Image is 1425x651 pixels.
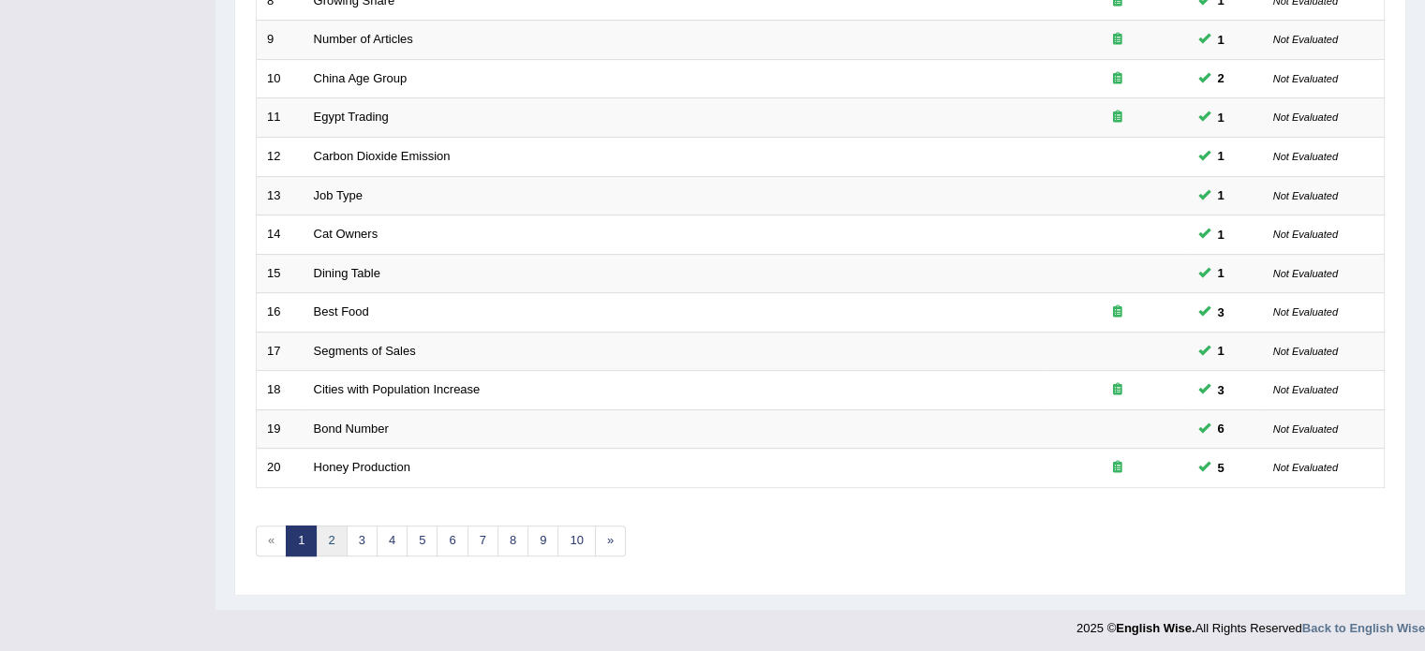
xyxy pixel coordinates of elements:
[1076,610,1425,637] div: 2025 © All Rights Reserved
[1273,190,1338,201] small: Not Evaluated
[1058,70,1178,88] div: Exam occurring question
[557,525,595,556] a: 10
[257,254,304,293] td: 15
[1058,109,1178,126] div: Exam occurring question
[1273,151,1338,162] small: Not Evaluated
[377,525,408,556] a: 4
[1273,306,1338,318] small: Not Evaluated
[257,98,304,138] td: 11
[1210,419,1232,438] span: You can still take this question
[1210,380,1232,400] span: You can still take this question
[1273,229,1338,240] small: Not Evaluated
[314,227,379,241] a: Cat Owners
[1273,384,1338,395] small: Not Evaluated
[1210,108,1232,127] span: You can still take this question
[257,176,304,215] td: 13
[286,525,317,556] a: 1
[1273,34,1338,45] small: Not Evaluated
[1210,458,1232,478] span: You can still take this question
[1116,621,1195,635] strong: English Wise.
[1210,30,1232,50] span: You can still take this question
[1210,68,1232,88] span: You can still take this question
[1058,31,1178,49] div: Exam occurring question
[314,71,408,85] a: China Age Group
[314,304,369,318] a: Best Food
[257,59,304,98] td: 10
[257,332,304,371] td: 17
[257,293,304,333] td: 16
[1058,303,1178,321] div: Exam occurring question
[257,215,304,255] td: 14
[314,32,413,46] a: Number of Articles
[1273,111,1338,123] small: Not Evaluated
[314,110,389,124] a: Egypt Trading
[314,382,481,396] a: Cities with Population Increase
[1302,621,1425,635] a: Back to English Wise
[1210,303,1232,322] span: You can still take this question
[1273,462,1338,473] small: Not Evaluated
[1273,73,1338,84] small: Not Evaluated
[257,21,304,60] td: 9
[316,525,347,556] a: 2
[437,525,468,556] a: 6
[257,449,304,488] td: 20
[497,525,528,556] a: 8
[314,149,451,163] a: Carbon Dioxide Emission
[1210,263,1232,283] span: You can still take this question
[314,422,389,436] a: Bond Number
[1273,268,1338,279] small: Not Evaluated
[314,460,410,474] a: Honey Production
[595,525,626,556] a: »
[527,525,558,556] a: 9
[407,525,438,556] a: 5
[468,525,498,556] a: 7
[1273,346,1338,357] small: Not Evaluated
[314,266,380,280] a: Dining Table
[1058,459,1178,477] div: Exam occurring question
[347,525,378,556] a: 3
[1273,423,1338,435] small: Not Evaluated
[257,409,304,449] td: 19
[1210,185,1232,205] span: You can still take this question
[1058,381,1178,399] div: Exam occurring question
[314,344,416,358] a: Segments of Sales
[1210,341,1232,361] span: You can still take this question
[257,371,304,410] td: 18
[256,525,287,556] span: «
[1210,225,1232,244] span: You can still take this question
[257,137,304,176] td: 12
[1210,146,1232,166] span: You can still take this question
[314,188,364,202] a: Job Type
